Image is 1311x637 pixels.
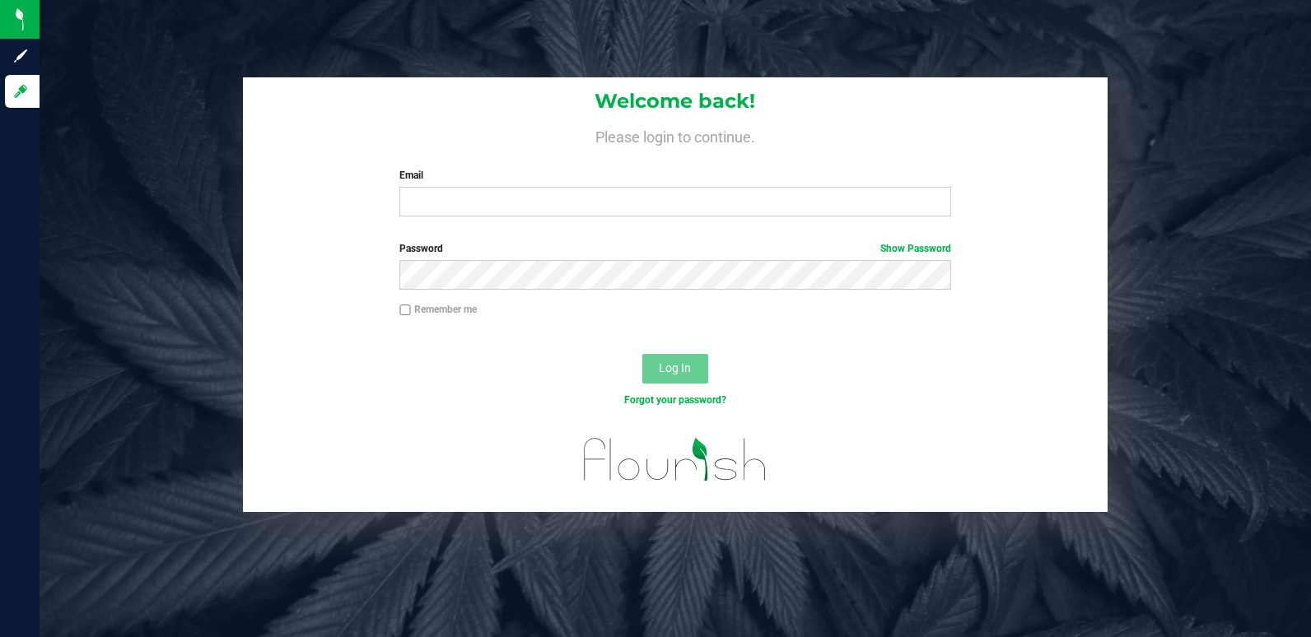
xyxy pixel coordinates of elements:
a: Show Password [880,243,951,254]
span: Password [399,243,443,254]
h4: Please login to continue. [243,125,1107,145]
a: Forgot your password? [624,394,726,406]
img: flourish_logo.svg [567,425,783,494]
h1: Welcome back! [243,91,1107,112]
inline-svg: Sign up [12,48,29,64]
label: Email [399,168,951,183]
span: Log In [659,361,691,374]
input: Remember me [399,305,411,316]
button: Log In [642,354,708,384]
inline-svg: Log in [12,83,29,100]
label: Remember me [399,302,477,317]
